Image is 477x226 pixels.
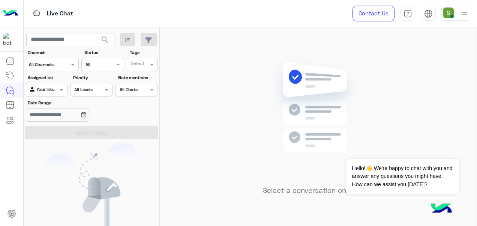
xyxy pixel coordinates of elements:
[3,33,16,46] img: 923305001092802
[47,9,73,19] p: Live Chat
[118,74,157,81] label: Note mentions
[28,74,66,81] label: Assigned to:
[263,186,373,195] h5: Select a conversation on the left
[428,196,454,222] img: hulul-logo.png
[25,126,158,139] button: Apply Filters
[73,74,112,81] label: Priority
[264,56,372,181] img: no messages
[32,9,41,18] img: tab
[346,159,459,194] span: Hello!👋 We're happy to chat with you and answer any questions you might have. How can we assist y...
[3,6,18,21] img: Logo
[403,9,412,18] img: tab
[400,6,415,21] a: tab
[460,9,469,18] img: profile
[130,49,157,56] label: Tags
[100,35,109,44] span: search
[84,49,123,56] label: Status
[424,9,433,18] img: tab
[352,6,394,21] a: Contact Us
[96,33,114,49] button: search
[28,99,112,106] label: Date Range
[130,60,144,69] div: Select
[443,8,454,18] img: userImage
[28,49,78,56] label: Channel:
